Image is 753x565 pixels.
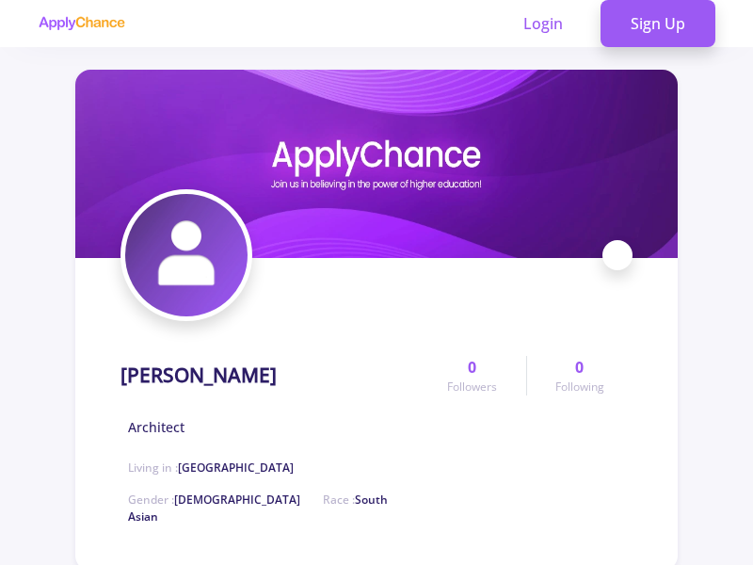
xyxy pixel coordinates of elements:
span: Living in : [128,460,294,476]
span: South Asian [128,492,388,525]
span: [DEMOGRAPHIC_DATA] [174,492,300,508]
span: Architect [128,417,184,437]
span: Following [555,379,604,395]
span: Followers [447,379,497,395]
img: applychance logo text only [38,16,125,31]
img: Edris Seddiqiavatar [125,194,248,316]
span: Gender : [128,492,300,508]
h1: [PERSON_NAME] [120,363,277,387]
span: [GEOGRAPHIC_DATA] [178,460,294,476]
span: Race : [128,492,388,525]
img: Edris Seddiqicover image [75,70,678,258]
span: 0 [468,356,476,379]
a: 0Followers [419,356,525,395]
a: 0Following [526,356,633,395]
span: 0 [575,356,584,379]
